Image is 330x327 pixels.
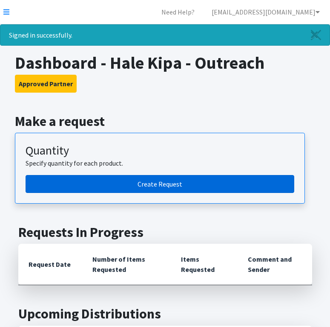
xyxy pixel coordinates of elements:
[26,175,294,193] a: Create a request by quantity
[18,224,312,240] h2: Requests In Progress
[26,158,294,168] p: Specify quantity for each product.
[238,244,312,285] th: Comment and Sender
[171,244,238,285] th: Items Requested
[15,113,315,129] h2: Make a request
[15,75,77,93] button: Approved Partner
[82,244,171,285] th: Number of Items Requested
[302,25,330,45] a: Close
[205,3,327,20] a: [EMAIL_ADDRESS][DOMAIN_NAME]
[155,3,201,20] a: Need Help?
[26,143,294,158] h3: Quantity
[18,244,82,285] th: Request Date
[15,53,315,73] h1: Dashboard - Hale Kipa - Outreach
[18,306,312,322] h2: Upcoming Distributions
